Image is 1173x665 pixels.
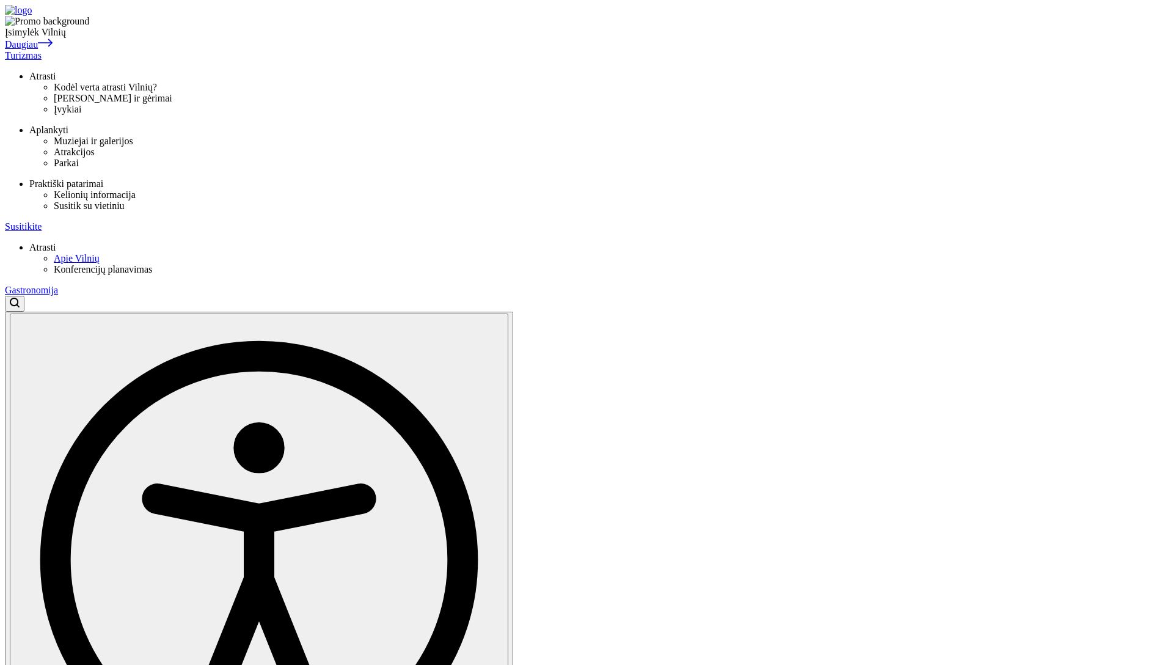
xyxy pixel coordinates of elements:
[54,189,136,200] span: Kelionių informacija
[29,178,103,189] span: Praktiški patarimai
[29,125,68,135] span: Aplankyti
[54,147,95,157] span: Atrakcijos
[5,296,24,312] button: Open search modal
[5,50,1168,61] a: Turizmas
[5,39,53,50] a: Daugiau
[29,242,56,252] span: Atrasti
[5,221,1168,232] a: Susitikite
[5,285,1168,296] a: Gastronomija
[54,264,152,274] span: Konferencijų planavimas
[5,39,38,50] span: Daugiau
[5,5,32,16] img: logo
[54,104,81,114] span: Įvykiai
[54,253,1168,264] a: Apie Vilnių
[5,27,1168,38] div: Įsimylėk Vilnių
[29,71,56,81] span: Atrasti
[5,16,89,27] img: Promo background
[5,16,1168,296] nav: Primary navigation
[54,200,125,211] span: Susitik su vietiniu
[54,158,79,168] span: Parkai
[54,82,157,92] span: Kodėl verta atrasti Vilnių?
[54,136,133,146] span: Muziejai ir galerijos
[54,93,172,103] span: [PERSON_NAME] ir gėrimai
